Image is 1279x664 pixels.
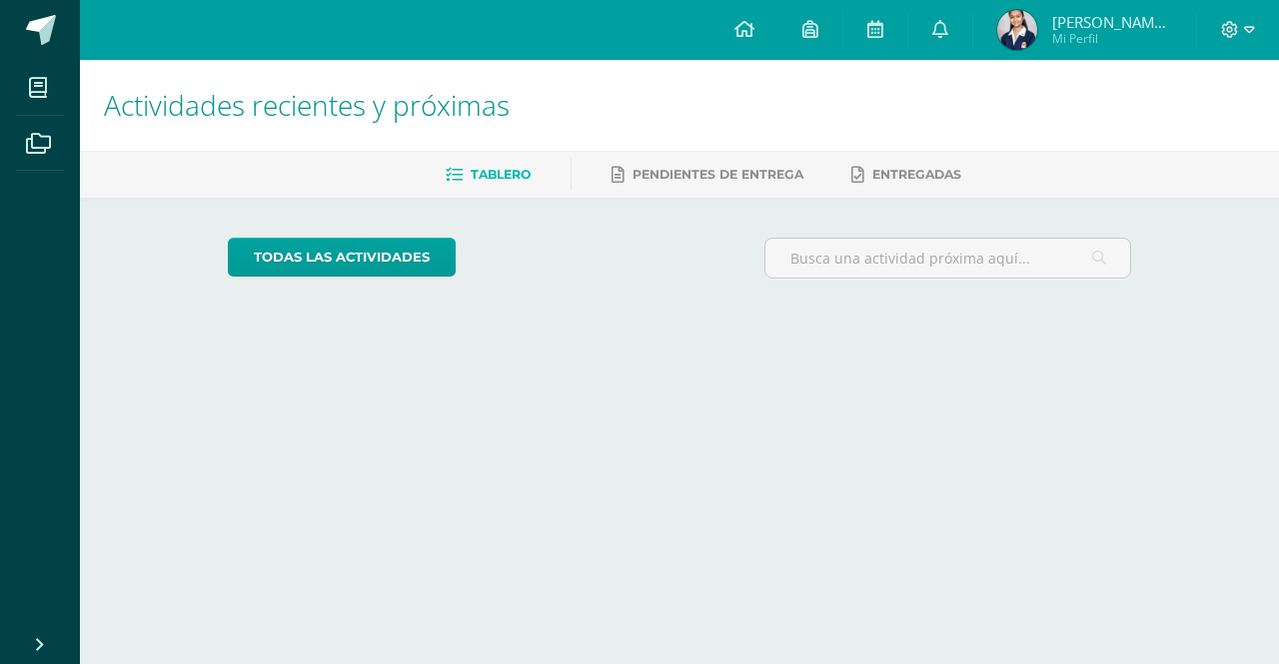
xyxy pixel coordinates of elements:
[1052,30,1172,47] span: Mi Perfil
[997,10,1037,50] img: 08346d620139b35216a2f83211362767.png
[633,167,803,182] span: Pendientes de entrega
[104,86,510,124] span: Actividades recientes y próximas
[471,167,531,182] span: Tablero
[765,239,1131,278] input: Busca una actividad próxima aquí...
[446,159,531,191] a: Tablero
[1052,12,1172,32] span: [PERSON_NAME] de los Angeles
[851,159,961,191] a: Entregadas
[612,159,803,191] a: Pendientes de entrega
[872,167,961,182] span: Entregadas
[228,238,456,277] a: todas las Actividades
